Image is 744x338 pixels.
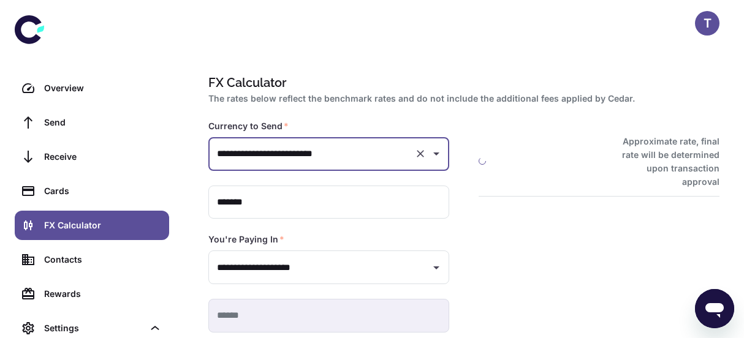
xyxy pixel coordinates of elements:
div: Contacts [44,253,162,266]
a: Send [15,108,169,137]
label: You're Paying In [208,233,284,246]
h6: Approximate rate, final rate will be determined upon transaction approval [611,135,719,189]
div: FX Calculator [44,219,162,232]
div: Overview [44,81,162,95]
a: FX Calculator [15,211,169,240]
button: T [695,11,719,36]
button: Open [428,259,445,276]
a: Cards [15,176,169,206]
div: Cards [44,184,162,198]
a: Overview [15,73,169,103]
iframe: Button to launch messaging window [695,289,734,328]
button: Open [428,145,445,162]
label: Currency to Send [208,120,289,132]
a: Receive [15,142,169,171]
h1: FX Calculator [208,73,715,92]
div: Send [44,116,162,129]
div: Receive [44,150,162,163]
a: Rewards [15,279,169,309]
button: Clear [412,145,429,162]
div: Rewards [44,287,162,301]
a: Contacts [15,245,169,274]
div: Settings [44,321,143,335]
